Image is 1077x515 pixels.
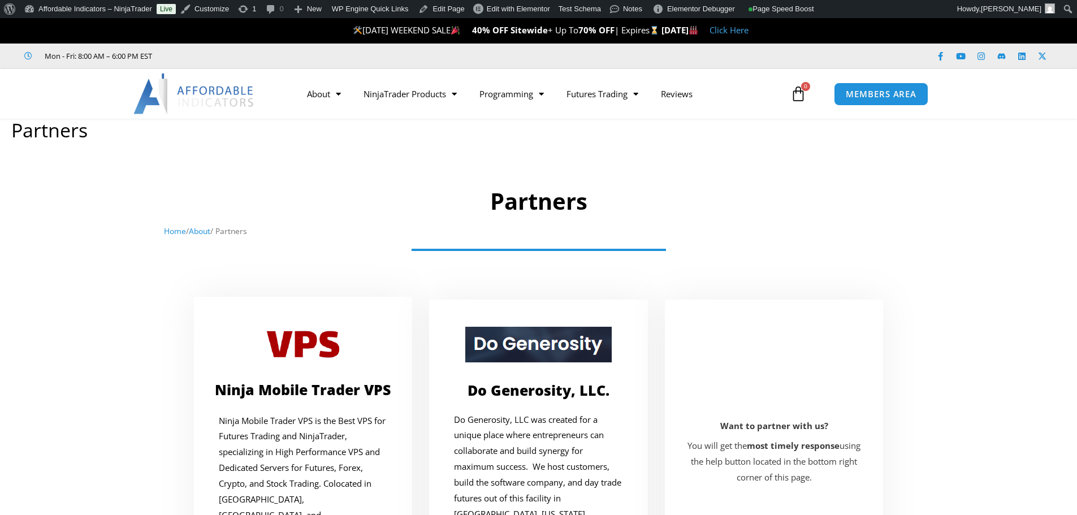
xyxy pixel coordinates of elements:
img: Picture1 | Affordable Indicators – NinjaTrader [465,327,612,362]
a: Do Generosity, LLC. [468,380,609,400]
a: 0 [773,77,823,110]
img: 🎉 [451,26,460,34]
h1: Partners [164,185,913,217]
img: LogoAI | Affordable Indicators – NinjaTrader [133,73,255,114]
a: Programming [468,81,555,107]
span: 0 [801,82,810,91]
a: Reviews [650,81,704,107]
strong: 40% OFF Sitewide [472,24,548,36]
span: Edit with Elementor [487,5,550,13]
a: Live [157,4,176,14]
span: [DATE] WEEKEND SALE + Up To | Expires [353,24,661,36]
span: MEMBERS AREA [846,90,916,98]
p: You will get the using the help button located in the bottom right corner of this page. [684,438,865,486]
h1: Partners [11,119,1066,142]
a: About [189,226,210,236]
strong: 70% OFF [578,24,615,36]
strong: [DATE] [661,24,698,36]
a: Futures Trading [555,81,650,107]
span: [PERSON_NAME] [981,5,1041,13]
img: ⌛ [650,26,659,34]
nav: Breadcrumb [164,224,913,239]
b: Want to partner with us? [720,420,828,431]
a: Home [164,226,186,236]
img: 🏭 [689,26,698,34]
iframe: Customer reviews powered by Trustpilot [168,50,338,62]
nav: Menu [296,81,788,107]
span: Mon - Fri: 8:00 AM – 6:00 PM EST [42,49,152,63]
a: Click Here [710,24,749,36]
a: MEMBERS AREA [834,83,928,106]
a: NinjaTrader Products [352,81,468,107]
img: 🛠️ [353,26,362,34]
img: ninja-mobile-trader | Affordable Indicators – NinjaTrader [267,308,339,380]
a: About [296,81,352,107]
a: Ninja Mobile Trader VPS [215,380,391,399]
strong: most timely response [747,440,840,451]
